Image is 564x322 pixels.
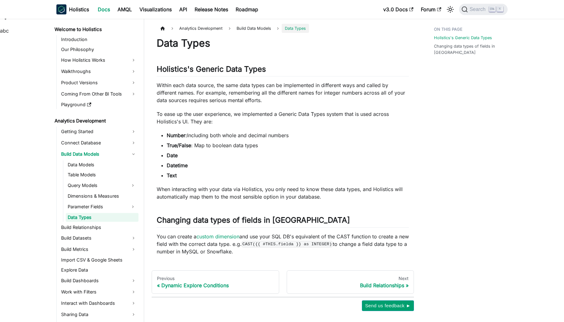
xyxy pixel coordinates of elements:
p: To ease up the user experience, we implemented a Generic Data Types system that is used across Ho... [157,110,409,125]
a: How Holistics Works [59,55,138,65]
a: Product Versions [59,78,138,88]
h2: Holistics's Generic Data Types [157,65,409,76]
nav: Breadcrumbs [157,24,409,33]
span: Build Data Models [233,24,274,33]
a: Work with Filters [59,287,138,297]
div: Dynamic Explore Conditions [157,282,274,288]
strong: Number: [167,132,187,138]
span: Analytics Development [176,24,226,33]
a: Home page [157,24,169,33]
p: When interacting with your data via Holistics, you only need to know these data types, and Holist... [157,185,409,200]
button: Expand sidebar category 'Query Models' [127,180,138,190]
button: Send us feedback ► [362,300,414,311]
b: Holistics [69,6,89,13]
a: Build Relationships [59,223,138,232]
a: Getting Started [59,127,138,137]
strong: True/False [167,142,191,148]
a: Docs [94,4,114,14]
a: Welcome to Holistics [53,25,138,34]
a: Interact with Dashboards [59,298,138,308]
a: Query Models [66,180,127,190]
nav: Docs pages [152,270,414,294]
a: Coming From Other BI Tools [59,89,138,99]
a: Table Models [66,170,138,179]
a: Import CSV & Google Sheets [59,256,138,264]
a: Playground [59,100,138,109]
h1: Data Types [157,37,409,49]
kbd: K [497,6,503,12]
strong: Text [167,172,177,179]
nav: Docs sidebar [50,19,144,322]
a: Build Data Models [59,149,138,159]
a: Walkthroughs [59,66,138,76]
a: Forum [417,4,445,14]
img: Holistics [56,4,66,14]
div: Build Relationships [292,282,409,288]
span: Data Types [282,24,309,33]
span: Send us feedback ► [365,302,411,310]
a: PreviousDynamic Explore Conditions [152,270,279,294]
h2: Changing data types of fields in [GEOGRAPHIC_DATA] [157,216,409,227]
code: CAST({{ #THIS.fielda }} as INTEGER) [242,241,333,247]
a: Holistics's Generic Data Types [434,35,492,41]
a: Our Philosophy [59,45,138,54]
a: Connect Database [59,138,138,148]
a: Visualizations [136,4,175,14]
li: Including both whole and decimal numbers [167,132,409,139]
p: You can create a and use your SQL DB's equivalent of the CAST function to create a new field with... [157,233,409,255]
a: Build Dashboards [59,276,138,286]
span: Search [468,7,489,12]
strong: Date [167,152,178,158]
button: Search (Ctrl+K) [459,4,508,15]
a: Data Types [66,213,138,222]
a: v3.0 Docs [379,4,417,14]
a: NextBuild Relationships [287,270,414,294]
a: HolisticsHolistics [56,4,89,14]
button: Switch between dark and light mode (currently light mode) [445,4,455,14]
a: Parameter Fields [66,202,127,212]
a: Introduction [59,35,138,44]
button: Expand sidebar category 'Parameter Fields' [127,202,138,212]
a: Explore Data [59,266,138,274]
a: Dimensions & Measures [66,192,138,200]
strong: Datetime [167,162,188,169]
a: Sharing Data [59,309,138,319]
div: Next [292,276,409,281]
a: Release Notes [191,4,232,14]
a: Roadmap [232,4,262,14]
div: Previous [157,276,274,281]
a: API [175,4,191,14]
a: Data Models [66,160,138,169]
li: : Map to boolean data types [167,142,409,149]
a: Changing data types of fields in [GEOGRAPHIC_DATA] [434,43,504,55]
a: Build Datasets [59,233,138,243]
a: Analytics Development [53,117,138,125]
a: AMQL [114,4,136,14]
a: Build Metrics [59,244,138,254]
p: Within each data source, the same data types can be implemented in different ways and called by d... [157,81,409,104]
a: custom dimension [196,233,239,240]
